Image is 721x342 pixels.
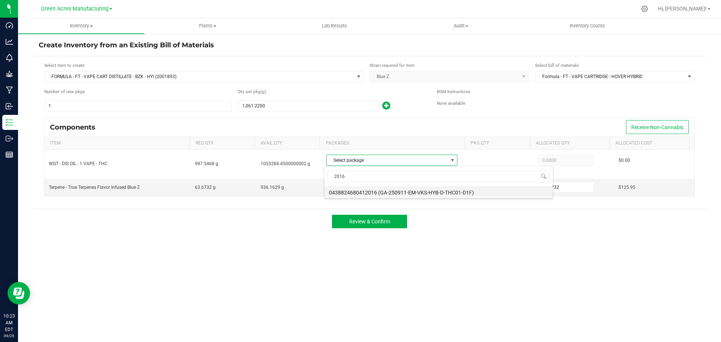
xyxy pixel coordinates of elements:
[327,155,448,166] span: Select package
[631,124,683,130] span: Receive Non-Cannabis
[530,137,609,150] th: Allocated Qty
[437,101,465,106] span: None available
[349,218,390,224] span: Review & Confirm
[370,63,415,68] span: Strain required for item
[3,333,15,339] p: 09/25
[271,18,398,34] a: Lab Results
[45,71,354,82] span: FORMULA - FT - VAPE CART DISTILLATE - BZK - HYI (2001893)
[609,137,689,150] th: Allocated Cost
[238,89,261,95] span: Quantity per package (g)
[658,6,707,12] span: Hi, [PERSON_NAME]!
[195,161,218,166] span: 997.5468 g
[18,23,145,29] span: Inventory
[6,38,13,45] inline-svg: Analytics
[6,54,13,62] inline-svg: Monitoring
[437,89,470,94] span: BOM Instructions
[6,70,13,78] inline-svg: Grow
[6,22,13,29] inline-svg: Dashboard
[398,23,524,29] span: Audit
[618,185,635,190] span: $125.95
[3,313,15,333] p: 10:23 AM EDT
[6,86,13,94] inline-svg: Manufacturing
[49,161,107,166] span: WGT - DIS OIL - 1 VAPE - THC
[41,6,109,12] span: Green Acres Manufacturing
[255,137,320,150] th: Avail Qty
[379,105,390,110] span: Add new output
[6,102,13,110] inline-svg: Inbound
[195,185,216,190] span: 63.6732 g
[50,123,101,131] div: Components
[44,63,84,68] span: Select item to create
[640,5,649,12] div: Manage settings
[320,137,465,150] th: Packages
[145,23,271,29] span: Plants
[6,119,13,126] inline-svg: Inventory
[49,185,140,190] span: Terpene - True Terpenes Flavor Infused Blue Z
[560,23,615,29] span: Inventory Counts
[189,137,255,150] th: Req Qty
[39,41,700,50] h4: Create Inventory from an Existing Bill of Materials
[6,135,13,142] inline-svg: Outbound
[626,120,689,134] button: Receive Non-Cannabis
[145,18,271,34] a: Plants
[524,18,651,34] a: Inventory Counts
[332,215,407,228] button: Review & Confirm
[465,137,530,150] th: Pkg Qty
[618,158,630,163] span: $0.00
[44,89,85,95] span: Number of new packages to create
[535,71,685,82] span: Formula - FT - VAPE CARTRIDGE - HOVER HYBRID
[535,63,579,68] span: Select bill of materials
[312,23,357,29] span: Lab Results
[261,161,310,166] span: 1053284.4500000002 g
[6,151,13,158] inline-svg: Reports
[261,89,267,95] span: (g)
[8,282,30,304] iframe: Resource center
[18,18,145,34] a: Inventory
[44,137,189,150] th: Item
[398,18,524,34] a: Audit
[261,185,284,190] span: 936.1629 g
